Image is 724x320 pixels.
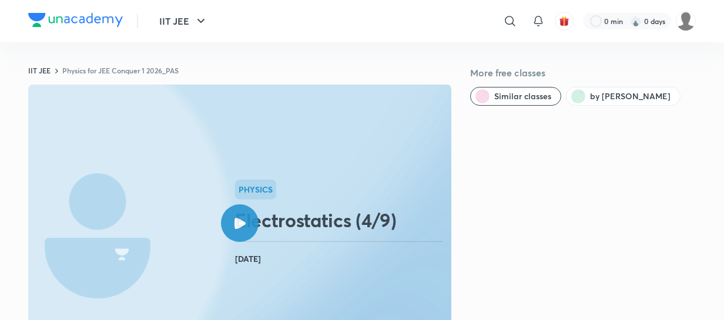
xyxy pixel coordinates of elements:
[566,87,681,106] button: by Aman Sachan
[470,66,696,80] h5: More free classes
[590,90,671,102] span: by Aman Sachan
[494,90,551,102] span: Similar classes
[676,11,696,31] img: Raman Kumar
[559,16,569,26] img: avatar
[62,66,179,75] a: Physics for JEE Conquer 1 2026_PAS
[235,208,447,232] h2: Electrostatics (4/9)
[28,66,51,75] a: IIT JEE
[555,12,574,31] button: avatar
[28,13,123,30] a: Company Logo
[470,87,561,106] button: Similar classes
[28,13,123,27] img: Company Logo
[152,9,215,33] button: IIT JEE
[630,15,642,27] img: streak
[235,251,447,267] h4: [DATE]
